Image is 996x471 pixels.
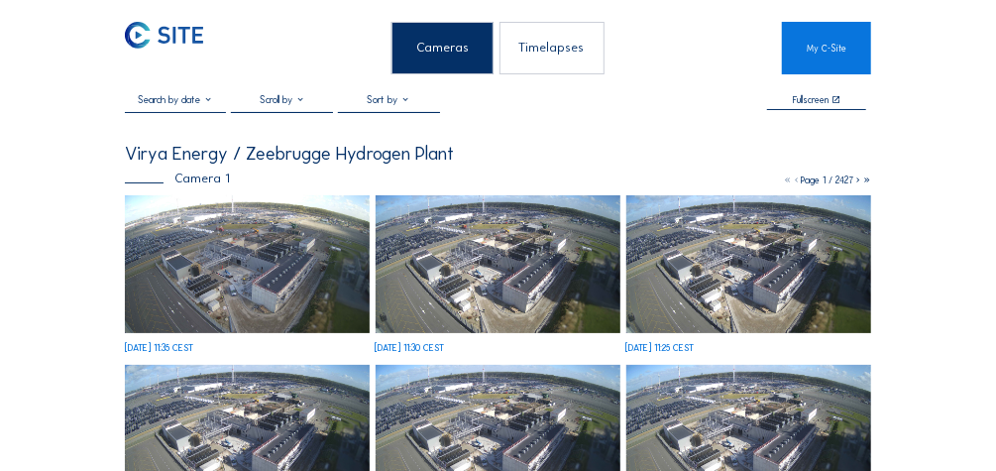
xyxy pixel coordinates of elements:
img: image_53219615 [125,195,371,333]
a: C-SITE Logo [125,22,214,74]
span: Page 1 / 2427 [801,175,853,185]
div: [DATE] 11:35 CEST [125,343,193,352]
div: Camera 1 [125,173,230,185]
div: Virya Energy / Zeebrugge Hydrogen Plant [125,145,455,164]
div: Cameras [391,22,494,74]
img: C-SITE Logo [125,22,203,48]
a: My C-Site [782,22,871,74]
img: image_53219235 [626,195,872,333]
div: Timelapses [499,22,605,74]
div: [DATE] 11:25 CEST [626,343,695,352]
div: Fullscreen [793,95,829,104]
img: image_53219394 [376,195,621,333]
div: [DATE] 11:30 CEST [376,343,445,352]
input: Search by date 󰅀 [125,93,227,106]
